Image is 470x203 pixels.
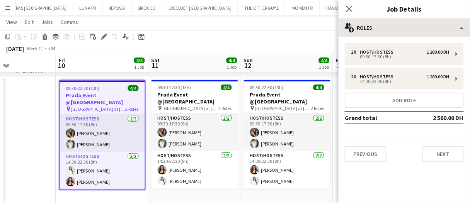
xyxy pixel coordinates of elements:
h3: Job Details [339,4,470,14]
span: 4/4 [319,58,330,63]
button: EXECUJET [GEOGRAPHIC_DATA] [162,0,238,15]
td: 2 560.00 DH [415,112,464,124]
button: MOMENTO [285,0,320,15]
app-card-role: Host/Hostess2/214:30-22:30 (8h)[PERSON_NAME][PERSON_NAME] [60,152,145,189]
span: [GEOGRAPHIC_DATA] at [GEOGRAPHIC_DATA] [71,106,126,112]
span: Fri [59,57,65,64]
a: View [3,17,20,27]
app-card-role: Host/Hostess2/214:30-22:30 (8h)[PERSON_NAME][PERSON_NAME] [152,151,238,189]
app-job-card: 09:30-22:30 (13h)4/4Prada Event @[GEOGRAPHIC_DATA] [GEOGRAPHIC_DATA] at [GEOGRAPHIC_DATA]2 RolesH... [244,80,330,189]
span: Mon [336,57,346,64]
h3: Prada Event @[GEOGRAPHIC_DATA] [60,92,145,106]
span: 4/4 [313,85,324,90]
div: 1 Job [227,64,237,70]
div: 1 Job [319,64,329,70]
span: 09:30-22:30 (13h) [158,85,191,90]
a: Edit [22,17,37,27]
span: Sun [244,57,253,64]
span: 2 Roles [311,105,324,111]
button: REPOSSI [102,0,131,15]
span: 4/4 [226,58,237,63]
div: Host/Hostess [360,74,397,80]
span: [GEOGRAPHIC_DATA] at [GEOGRAPHIC_DATA] [163,105,219,111]
span: View [6,19,17,25]
span: 4/4 [128,85,139,91]
span: Week 41 [26,46,45,51]
app-card-role: Host/Hostess2/209:30-17:30 (8h)[PERSON_NAME][PERSON_NAME] [152,114,238,151]
div: 2 x [351,49,360,55]
div: +04 [48,46,55,51]
app-card-role: Host/Hostess2/209:30-17:30 (8h)[PERSON_NAME][PERSON_NAME] [60,115,145,152]
a: Comms [58,17,81,27]
button: THE OTHER GUYZ [238,0,285,15]
span: 4/4 [134,58,145,63]
span: 2 Roles [126,106,139,112]
span: Sat [152,57,160,64]
span: [GEOGRAPHIC_DATA] at [GEOGRAPHIC_DATA] [255,105,311,111]
app-job-card: 09:30-22:30 (13h)4/4Prada Event @[GEOGRAPHIC_DATA] [GEOGRAPHIC_DATA] at [GEOGRAPHIC_DATA]2 RolesH... [59,80,146,190]
button: LUNA PR [73,0,102,15]
button: Previous [345,146,387,162]
div: 1 Job [135,64,145,70]
div: 1 280.00 DH [427,74,450,80]
span: Comms [61,19,78,25]
div: 09:30-17:30 (8h) [351,55,450,59]
button: Add role [345,93,464,108]
span: 13 [335,61,346,70]
span: 09:30-22:30 (13h) [66,85,100,91]
span: Edit [25,19,34,25]
div: 14:30-22:30 (8h) [351,80,450,83]
span: 11 [150,61,160,70]
td: Grand total [345,112,415,124]
div: 1 280.00 DH [427,49,450,55]
span: 2 Roles [219,105,232,111]
span: 12 [243,61,253,70]
button: Next [422,146,464,162]
div: Roles [339,19,470,37]
span: 10 [58,61,65,70]
app-card-role: Host/Hostess2/214:30-22:30 (8h)[PERSON_NAME][PERSON_NAME] [244,151,330,189]
div: 2 x [351,74,360,80]
button: HAVAS WORLDWIDE MIDDLE EAST FZ LLC [320,0,412,15]
button: SIROCCO [131,0,162,15]
div: Host/Hostess [360,49,397,55]
h3: Prada Event @[GEOGRAPHIC_DATA] [152,91,238,105]
span: 4/4 [221,85,232,90]
app-card-role: Host/Hostess2/209:30-17:30 (8h)[PERSON_NAME][PERSON_NAME] [244,114,330,151]
span: Jobs [41,19,53,25]
div: [DATE] [6,45,24,52]
h3: Prada Event @[GEOGRAPHIC_DATA] [244,91,330,105]
app-job-card: 09:30-22:30 (13h)4/4Prada Event @[GEOGRAPHIC_DATA] [GEOGRAPHIC_DATA] at [GEOGRAPHIC_DATA]2 RolesH... [152,80,238,189]
a: Jobs [38,17,56,27]
span: 09:30-22:30 (13h) [250,85,284,90]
